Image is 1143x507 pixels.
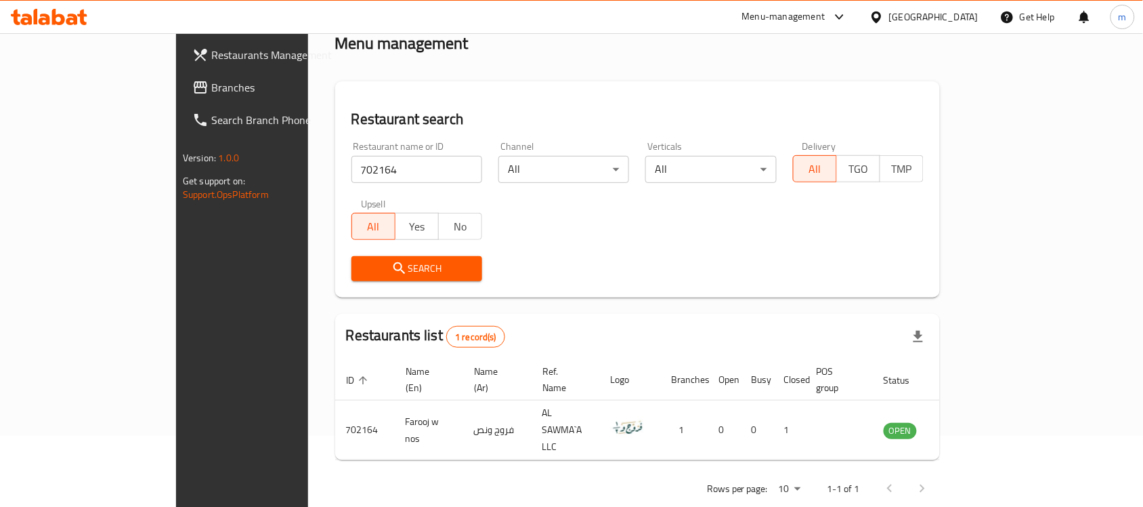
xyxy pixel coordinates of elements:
div: OPEN [884,423,917,439]
button: TMP [880,155,924,182]
span: 1 record(s) [447,331,504,344]
span: Status [884,372,928,388]
button: Search [351,256,482,281]
p: 1-1 of 1 [827,481,860,498]
span: TGO [842,159,875,179]
button: No [438,213,482,240]
a: Branches [181,71,367,104]
th: Logo [600,359,661,401]
div: All [645,156,776,183]
span: Get support on: [183,172,245,190]
span: OPEN [884,423,917,439]
span: Restaurants Management [211,47,356,63]
td: 0 [708,401,741,460]
td: Farooj w nos [395,401,463,460]
span: POS group [817,363,857,396]
th: Busy [741,359,773,401]
h2: Menu management [335,33,469,54]
span: All [799,159,832,179]
span: ID [346,372,372,388]
h2: Restaurant search [351,109,924,129]
th: Open [708,359,741,401]
td: 1 [773,401,806,460]
td: 0 [741,401,773,460]
label: Delivery [802,142,836,151]
label: Upsell [361,199,386,209]
input: Search for restaurant name or ID.. [351,156,482,183]
span: m [1119,9,1127,24]
div: Menu-management [742,9,825,25]
span: All [358,217,390,237]
span: Branches [211,79,356,96]
a: Restaurants Management [181,39,367,71]
a: Support.OpsPlatform [183,186,269,203]
th: Closed [773,359,806,401]
td: 1 [661,401,708,460]
span: Name (Ar) [474,363,515,396]
td: فروج ونص [463,401,532,460]
span: Version: [183,149,216,167]
span: 1.0.0 [218,149,239,167]
th: Branches [661,359,708,401]
button: TGO [836,155,880,182]
div: Rows per page: [773,479,806,500]
div: Total records count [446,326,505,348]
button: All [793,155,837,182]
span: No [444,217,477,237]
div: [GEOGRAPHIC_DATA] [889,9,978,24]
span: TMP [886,159,918,179]
span: Ref. Name [542,363,584,396]
p: Rows per page: [707,481,768,498]
a: Search Branch Phone [181,104,367,136]
div: All [498,156,629,183]
span: Name (En) [406,363,447,396]
h2: Restaurants list [346,325,505,348]
button: Yes [395,213,439,240]
td: AL SAWMA`A LLC [532,401,600,460]
span: Search [362,260,471,277]
span: Search Branch Phone [211,112,356,128]
table: enhanced table [335,359,991,460]
button: All [351,213,395,240]
img: Farooj w nos [611,411,645,445]
div: Export file [902,321,934,353]
span: Yes [401,217,433,237]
